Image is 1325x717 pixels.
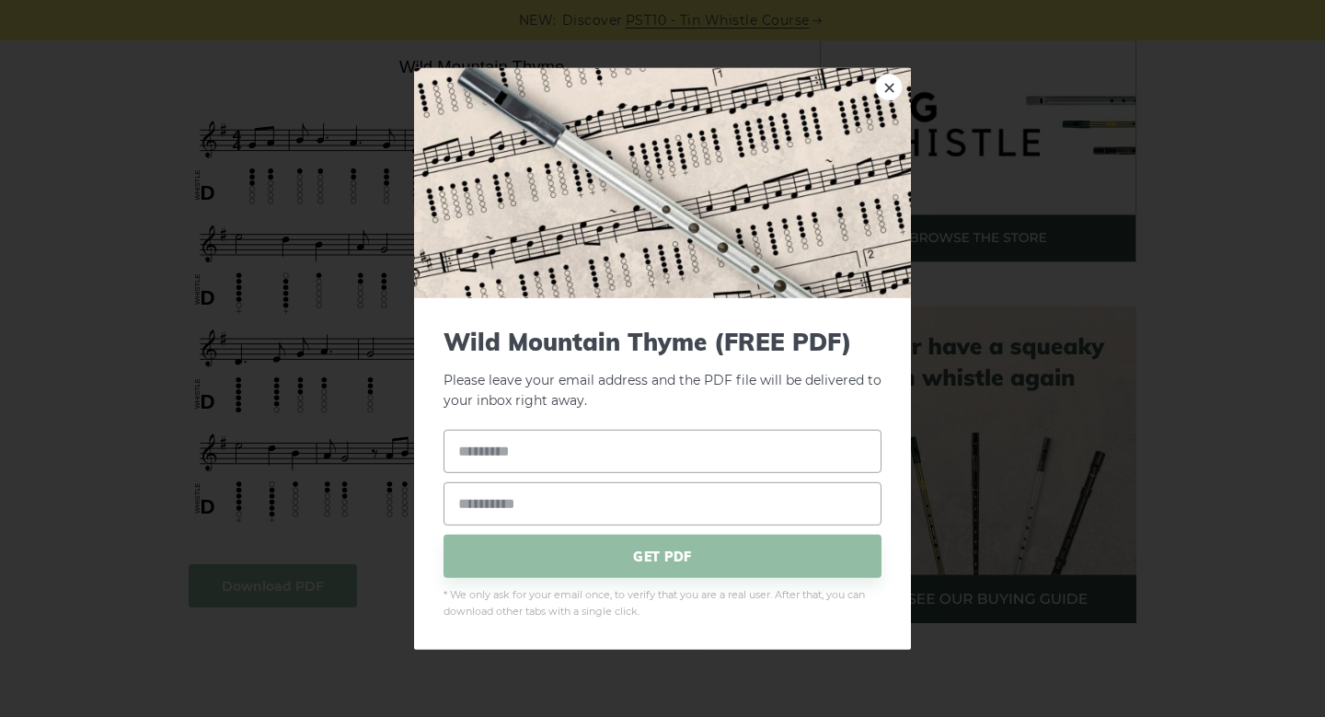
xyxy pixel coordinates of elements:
[444,535,881,578] span: GET PDF
[875,73,903,100] a: ×
[444,327,881,411] p: Please leave your email address and the PDF file will be delivered to your inbox right away.
[444,587,881,620] span: * We only ask for your email once, to verify that you are a real user. After that, you can downlo...
[444,327,881,355] span: Wild Mountain Thyme (FREE PDF)
[414,67,911,297] img: Tin Whistle Tab Preview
